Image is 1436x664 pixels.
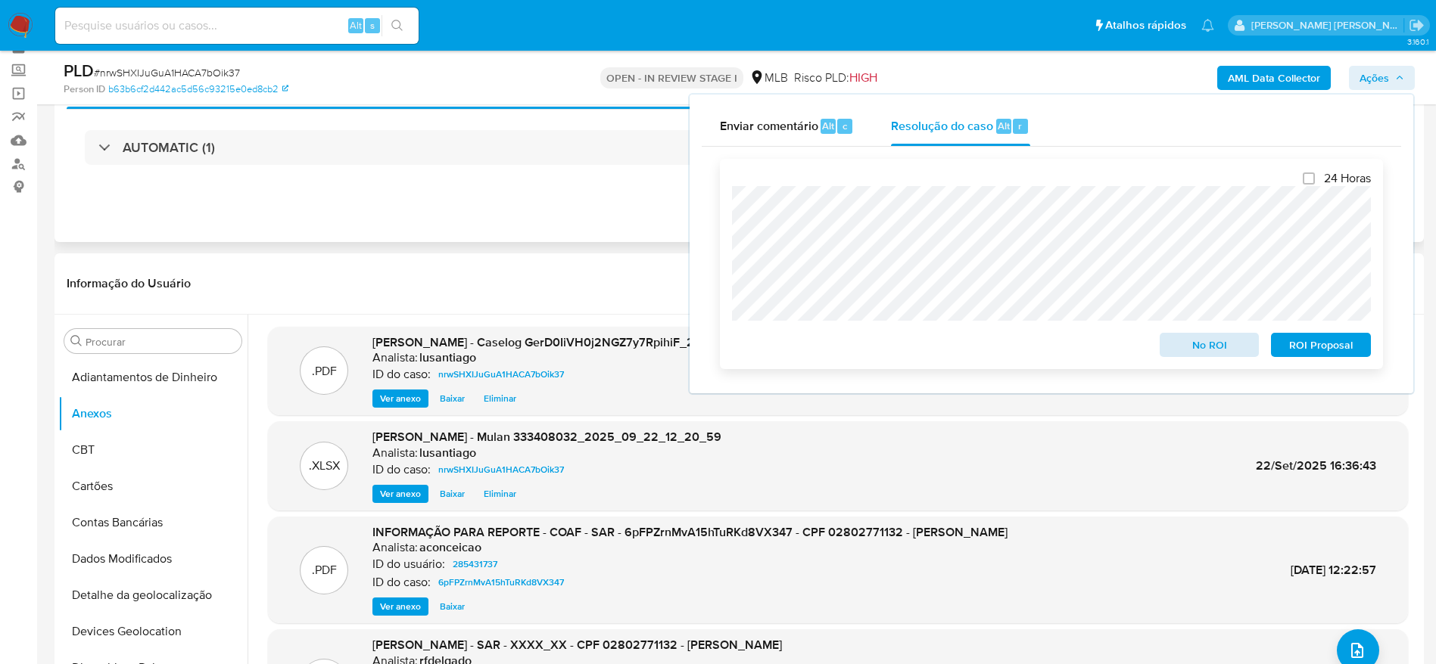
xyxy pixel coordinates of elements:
button: Baixar [432,389,472,408]
a: 285431737 [447,555,503,573]
button: Ver anexo [372,485,428,503]
p: ID do caso: [372,367,431,382]
span: Eliminar [484,486,516,501]
span: 3.160.1 [1407,36,1428,48]
span: Baixar [440,486,465,501]
a: Notificações [1201,19,1214,32]
span: Alt [822,119,834,133]
span: s [370,18,375,33]
span: Baixar [440,391,465,406]
p: Analista: [372,350,418,365]
button: Dados Modificados [58,541,248,577]
span: Risco PLD: [794,70,877,86]
span: ROI Proposal [1282,334,1360,355]
button: Anexos [58,396,248,432]
a: b63b6cf2d442ac5d56c93215e0ed8cb2 [108,82,288,96]
button: CBT [58,432,248,468]
span: Baixar [440,599,465,614]
button: Ações [1349,66,1415,90]
span: c [843,119,847,133]
p: .PDF [312,562,337,579]
button: ROI Proposal [1271,333,1371,357]
span: [PERSON_NAME] - Mulan 333408032_2025_09_22_12_20_59 [372,428,721,445]
button: Eliminar [476,485,524,503]
h1: Informação do Usuário [67,276,191,291]
b: AML Data Collector [1228,66,1320,90]
span: r [1018,119,1022,133]
b: PLD [64,58,94,82]
span: Alt [350,18,362,33]
span: [PERSON_NAME] - Caselog GerD0IiVH0j2NGZ7y7RpihiF_2025_09_22_12_23_20 [372,334,823,351]
span: Atalhos rápidos [1105,17,1186,33]
button: No ROI [1160,333,1260,357]
input: Pesquise usuários ou casos... [55,16,419,36]
p: ID do caso: [372,575,431,590]
span: # nrwSHXIJuGuA1HACA7bOik37 [94,65,240,80]
span: 285431737 [453,555,497,573]
input: Procurar [86,335,235,349]
button: Detalhe da geolocalização [58,577,248,613]
span: Ver anexo [380,391,421,406]
button: AML Data Collector [1217,66,1331,90]
button: Adiantamentos de Dinheiro [58,359,248,396]
p: Analista: [372,540,418,555]
div: AUTOMATIC (1) [85,130,1394,165]
span: nrwSHXIJuGuA1HACA7bOik37 [438,461,564,479]
span: 24 Horas [1324,171,1371,186]
span: Ver anexo [380,486,421,501]
h3: AUTOMATIC (1) [123,139,215,156]
span: Resolução do caso [891,116,993,134]
a: 6pFPZrnMvA15hTuRKd8VX347 [432,573,570,591]
span: Enviar comentário [720,116,818,134]
input: 24 Horas [1303,172,1315,185]
span: [PERSON_NAME] - SAR - XXXX_XX - CPF 02802771132 - [PERSON_NAME] [372,636,782,653]
p: Analista: [372,445,418,461]
span: Ações [1360,66,1389,90]
button: Devices Geolocation [58,613,248,650]
span: nrwSHXIJuGuA1HACA7bOik37 [438,365,564,383]
a: Sair [1409,17,1425,33]
span: [DATE] 12:22:57 [1291,561,1376,579]
button: Ver anexo [372,389,428,408]
a: nrwSHXIJuGuA1HACA7bOik37 [432,461,570,479]
h6: lusantiago [419,445,476,461]
button: Contas Bancárias [58,504,248,541]
div: MLB [749,70,788,86]
span: INFORMAÇÃO PARA REPORTE - COAF - SAR - 6pFPZrnMvA15hTuRKd8VX347 - CPF 02802771132 - [PERSON_NAME] [372,523,1008,541]
p: .PDF [312,363,337,380]
button: Baixar [432,485,472,503]
h6: lusantiago [419,350,476,365]
span: HIGH [849,69,877,86]
p: OPEN - IN REVIEW STAGE I [600,67,743,88]
p: .XLSX [309,458,340,474]
button: Ver anexo [372,597,428,616]
b: Person ID [64,82,105,96]
button: Procurar [70,335,83,347]
a: nrwSHXIJuGuA1HACA7bOik37 [432,365,570,383]
p: ID do usuário: [372,557,445,572]
span: 22/Set/2025 16:36:43 [1256,457,1376,474]
span: Alt [998,119,1010,133]
button: Cartões [58,468,248,504]
span: No ROI [1170,334,1249,355]
span: Ver anexo [380,599,421,614]
span: 6pFPZrnMvA15hTuRKd8VX347 [438,573,564,591]
button: Baixar [432,597,472,616]
p: lucas.santiago@mercadolivre.com [1251,18,1404,33]
p: ID do caso: [372,462,431,477]
button: Eliminar [476,389,524,408]
button: search-icon [382,15,413,36]
h6: aconceicao [419,540,481,555]
span: Eliminar [484,391,516,406]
